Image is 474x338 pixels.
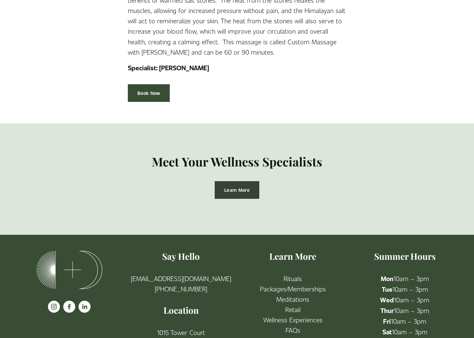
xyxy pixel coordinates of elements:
h4: Location [131,304,231,316]
a: [PHONE_NUMBER] [155,283,207,294]
strong: Thur [380,306,394,315]
a: Wellness Experiences [263,314,323,325]
a: Rituals [284,273,302,283]
strong: Fri [383,317,391,325]
a: [EMAIL_ADDRESS][DOMAIN_NAME] [131,273,231,283]
a: facebook-unauth [63,301,75,313]
a: Meditations [276,294,309,304]
a: etail [289,304,301,314]
strong: Specialist: [PERSON_NAME] [128,63,209,72]
strong: Mon [381,274,393,283]
a: FAQs [286,325,300,335]
strong: Wed [380,295,394,304]
a: instagram-unauth [48,301,60,313]
a: LinkedIn [79,301,91,313]
a: Learn More [215,181,259,199]
a: Packages/Memberships [260,283,326,294]
a: Book Now [128,84,170,102]
h4: Learn More [243,250,343,262]
h4: Say Hello [131,250,231,262]
strong: Tue [382,285,392,293]
strong: Sat [382,327,392,336]
h3: Meet Your Wellness Specialists [74,154,401,170]
h4: Summer Hours [355,250,455,262]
